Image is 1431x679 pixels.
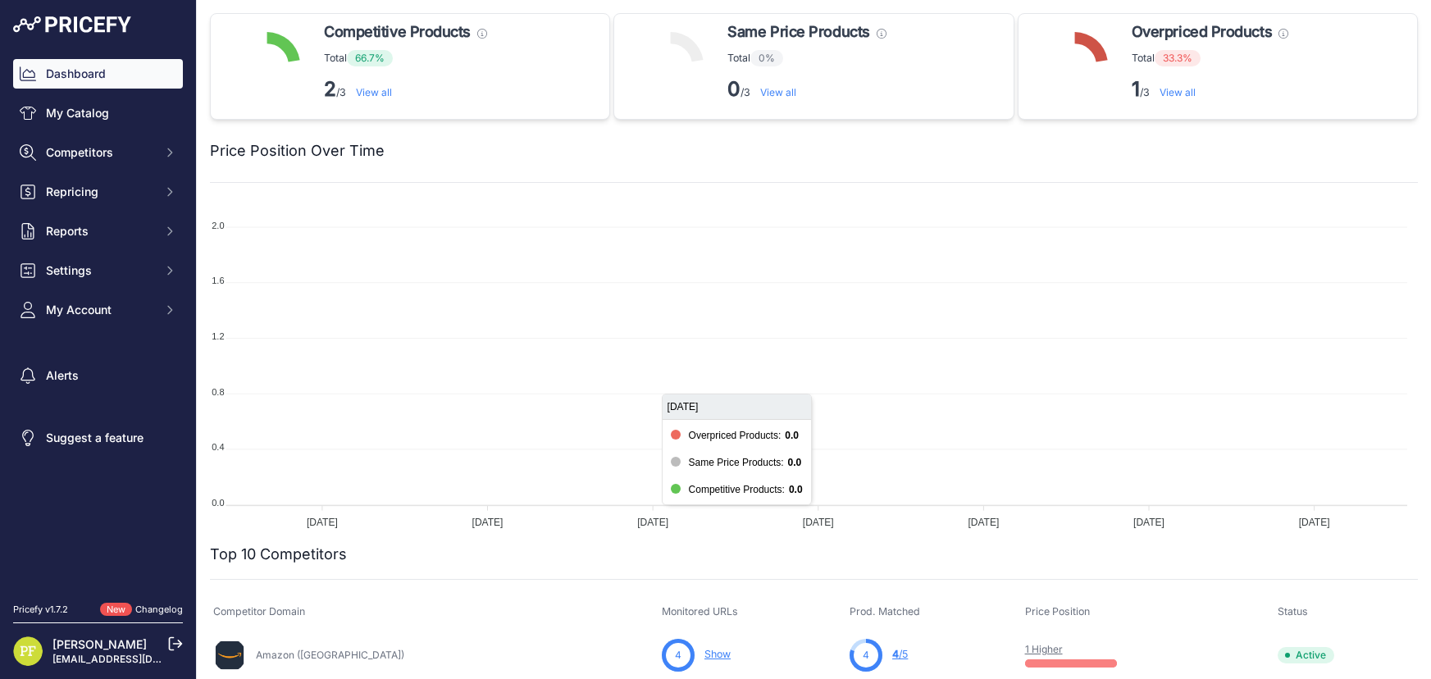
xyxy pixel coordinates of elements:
[1132,21,1272,43] span: Overpriced Products
[324,77,336,101] strong: 2
[46,223,153,239] span: Reports
[1132,77,1140,101] strong: 1
[892,648,908,660] a: 4/5
[324,21,471,43] span: Competitive Products
[46,184,153,200] span: Repricing
[52,653,224,665] a: [EMAIL_ADDRESS][DOMAIN_NAME]
[892,648,899,660] span: 4
[210,139,385,162] h2: Price Position Over Time
[13,295,183,325] button: My Account
[13,177,183,207] button: Repricing
[1299,517,1330,528] tspan: [DATE]
[13,423,183,453] a: Suggest a feature
[850,605,920,617] span: Prod. Matched
[13,98,183,128] a: My Catalog
[212,276,224,285] tspan: 1.6
[135,604,183,615] a: Changelog
[324,76,487,103] p: /3
[675,648,681,663] span: 4
[727,50,886,66] p: Total
[13,59,183,583] nav: Sidebar
[324,50,487,66] p: Total
[472,517,504,528] tspan: [DATE]
[212,498,224,508] tspan: 0.0
[356,86,392,98] a: View all
[1278,647,1334,663] span: Active
[13,138,183,167] button: Competitors
[307,517,338,528] tspan: [DATE]
[727,77,741,101] strong: 0
[212,221,224,230] tspan: 2.0
[1155,50,1201,66] span: 33.3%
[13,59,183,89] a: Dashboard
[1132,50,1288,66] p: Total
[727,76,886,103] p: /3
[803,517,834,528] tspan: [DATE]
[704,648,731,660] a: Show
[100,603,132,617] span: New
[1132,76,1288,103] p: /3
[1025,605,1090,617] span: Price Position
[212,387,224,397] tspan: 0.8
[46,262,153,279] span: Settings
[52,637,147,651] a: [PERSON_NAME]
[212,442,224,452] tspan: 0.4
[1160,86,1196,98] a: View all
[637,517,668,528] tspan: [DATE]
[1278,605,1308,617] span: Status
[13,361,183,390] a: Alerts
[662,605,738,617] span: Monitored URLs
[46,144,153,161] span: Competitors
[347,50,393,66] span: 66.7%
[760,86,796,98] a: View all
[750,50,783,66] span: 0%
[213,605,305,617] span: Competitor Domain
[727,21,869,43] span: Same Price Products
[863,648,869,663] span: 4
[212,331,224,341] tspan: 1.2
[46,302,153,318] span: My Account
[13,256,183,285] button: Settings
[1133,517,1164,528] tspan: [DATE]
[968,517,1000,528] tspan: [DATE]
[13,603,68,617] div: Pricefy v1.7.2
[1025,643,1063,655] a: 1 Higher
[13,216,183,246] button: Reports
[210,543,347,566] h2: Top 10 Competitors
[256,649,404,661] a: Amazon ([GEOGRAPHIC_DATA])
[13,16,131,33] img: Pricefy Logo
